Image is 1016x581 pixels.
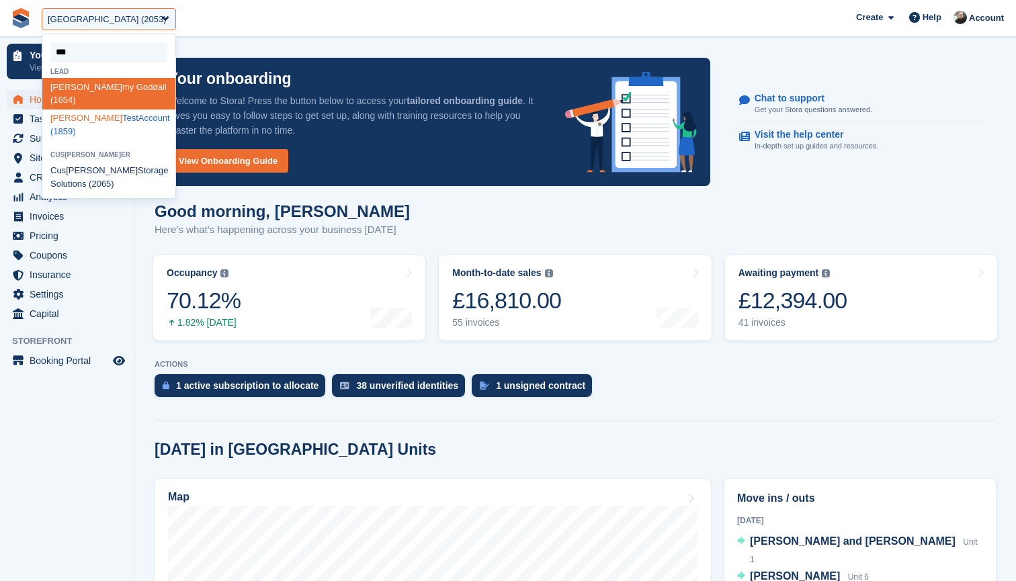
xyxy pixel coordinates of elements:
[739,86,983,123] a: Chat to support Get your Stora questions answered.
[7,129,127,148] a: menu
[30,285,110,304] span: Settings
[30,304,110,323] span: Capital
[480,382,489,390] img: contract_signature_icon-13c848040528278c33f63329250d36e43548de30e8caae1d1a13099fd9432cc5.svg
[42,162,175,193] div: Cus Storage Solutions (2065)
[7,187,127,206] a: menu
[545,269,553,277] img: icon-info-grey-7440780725fd019a000dd9b08b2336e03edf1995a4989e88bcd33f0948082b44.svg
[176,380,319,391] div: 1 active subscription to allocate
[167,287,241,314] div: 70.12%
[7,304,127,323] a: menu
[168,93,544,138] p: Welcome to Stora! Press the button below to access your . It gives you easy to follow steps to ge...
[30,129,110,148] span: Subscriptions
[7,44,127,79] a: Your onboarding View next steps
[452,287,561,314] div: £16,810.00
[30,265,110,284] span: Insurance
[155,441,436,459] h2: [DATE] in [GEOGRAPHIC_DATA] Units
[30,148,110,167] span: Sites
[30,207,110,226] span: Invoices
[7,207,127,226] a: menu
[496,380,585,391] div: 1 unsigned contract
[30,168,110,187] span: CRM
[30,246,110,265] span: Coupons
[356,380,458,391] div: 38 unverified identities
[163,381,169,390] img: active_subscription_to_allocate_icon-d502201f5373d7db506a760aba3b589e785aa758c864c3986d89f69b8ff3...
[7,90,127,109] a: menu
[738,287,847,314] div: £12,394.00
[923,11,941,24] span: Help
[30,50,110,60] p: Your onboarding
[50,82,122,92] span: [PERSON_NAME]
[7,246,127,265] a: menu
[42,109,175,141] div: TestAccount (1859)
[155,374,332,404] a: 1 active subscription to allocate
[168,149,288,173] a: View Onboarding Guide
[66,165,138,175] span: [PERSON_NAME]
[439,255,711,341] a: Month-to-date sales £16,810.00 55 invoices
[30,226,110,245] span: Pricing
[755,104,872,116] p: Get your Stora questions answered.
[30,90,110,109] span: Home
[111,353,127,369] a: Preview store
[969,11,1004,25] span: Account
[737,490,983,506] h2: Move ins / outs
[168,71,292,87] p: Your onboarding
[30,187,110,206] span: Analytics
[155,222,410,238] p: Here's what's happening across your business [DATE]
[452,267,541,279] div: Month-to-date sales
[167,317,241,328] div: 1.82% [DATE]
[7,226,127,245] a: menu
[30,109,110,128] span: Tasks
[7,148,127,167] a: menu
[725,255,997,341] a: Awaiting payment £12,394.00 41 invoices
[565,72,697,173] img: onboarding-info-6c161a55d2c0e0a8cae90662b2fe09162a5109e8cc188191df67fb4f79e88e88.svg
[42,78,175,109] div: my Goddall (1654)
[755,140,879,152] p: In-depth set up guides and resources.
[755,93,861,104] p: Chat to support
[48,13,167,26] div: [GEOGRAPHIC_DATA] (2053)
[155,202,410,220] h1: Good morning, [PERSON_NAME]
[167,267,217,279] div: Occupancy
[42,68,175,75] div: Lead
[856,11,883,24] span: Create
[407,95,523,106] strong: tailored onboarding guide
[738,317,847,328] div: 41 invoices
[7,351,127,370] a: menu
[7,265,127,284] a: menu
[153,255,425,341] a: Occupancy 70.12% 1.82% [DATE]
[11,8,31,28] img: stora-icon-8386f47178a22dfd0bd8f6a31ec36ba5ce8667c1dd55bd0f319d3a0aa187defe.svg
[30,351,110,370] span: Booking Portal
[737,533,983,568] a: [PERSON_NAME] and [PERSON_NAME] Unit 1
[750,535,956,547] span: [PERSON_NAME] and [PERSON_NAME]
[7,168,127,187] a: menu
[30,62,110,74] p: View next steps
[12,334,134,348] span: Storefront
[42,151,175,159] div: Cus er
[7,109,127,128] a: menu
[340,382,349,390] img: verify_identity-adf6edd0f0f0b5bbfe63781bf79b02c33cf7c696d77639b501bdc392416b5a36.svg
[954,11,967,24] img: Tom Huddleston
[452,317,561,328] div: 55 invoices
[737,515,983,527] div: [DATE]
[739,122,983,159] a: Visit the help center In-depth set up guides and resources.
[7,285,127,304] a: menu
[155,360,996,369] p: ACTIONS
[50,113,122,123] span: [PERSON_NAME]
[822,269,830,277] img: icon-info-grey-7440780725fd019a000dd9b08b2336e03edf1995a4989e88bcd33f0948082b44.svg
[220,269,228,277] img: icon-info-grey-7440780725fd019a000dd9b08b2336e03edf1995a4989e88bcd33f0948082b44.svg
[168,491,189,503] h2: Map
[65,151,121,159] span: [PERSON_NAME]
[750,537,978,564] span: Unit 1
[738,267,819,279] div: Awaiting payment
[332,374,472,404] a: 38 unverified identities
[472,374,599,404] a: 1 unsigned contract
[755,129,868,140] p: Visit the help center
